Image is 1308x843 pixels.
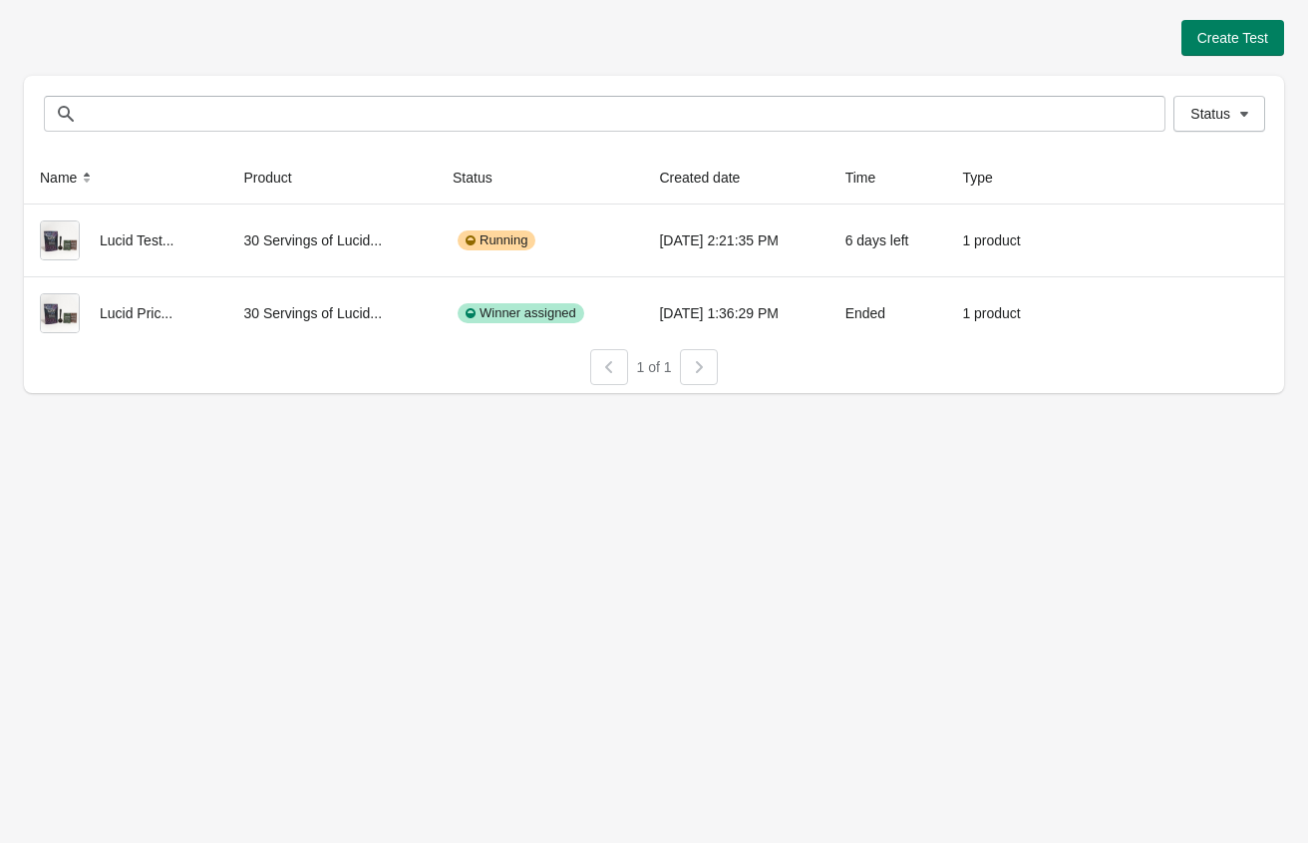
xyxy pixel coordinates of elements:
[845,293,931,333] div: Ended
[659,220,813,260] div: [DATE] 2:21:35 PM
[651,160,768,196] button: Created date
[244,293,422,333] div: 30 Servings of Lucid...
[20,763,84,823] iframe: chat widget
[1197,30,1268,46] span: Create Test
[458,230,535,250] div: Running
[845,220,931,260] div: 6 days left
[445,160,520,196] button: Status
[659,293,813,333] div: [DATE] 1:36:29 PM
[962,220,1041,260] div: 1 product
[236,160,320,196] button: Product
[837,160,904,196] button: Time
[1181,20,1284,56] button: Create Test
[1173,96,1265,132] button: Status
[954,160,1020,196] button: Type
[458,303,584,323] div: Winner assigned
[32,160,105,196] button: Name
[962,293,1041,333] div: 1 product
[40,293,212,333] div: Lucid Pric...
[244,220,422,260] div: 30 Servings of Lucid...
[40,220,212,260] div: Lucid Test...
[1190,106,1230,122] span: Status
[636,359,671,375] span: 1 of 1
